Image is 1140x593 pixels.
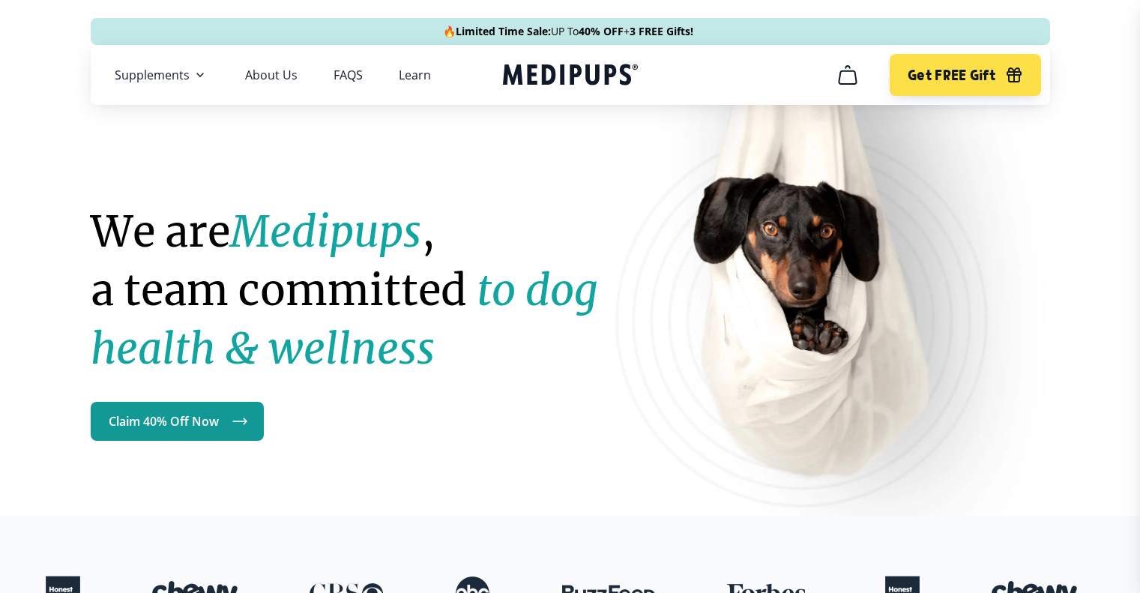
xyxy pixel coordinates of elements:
[115,67,190,82] span: Supplements
[908,67,995,84] span: Get FREE Gift
[615,23,1065,573] img: Natural dog supplements for joint and coat health
[443,24,693,39] span: 🔥 UP To +
[230,205,421,258] strong: Medipups
[91,202,639,378] h1: We are , a team committed
[503,61,638,91] a: Medipups
[399,67,431,82] a: Learn
[91,402,264,441] a: Claim 40% Off Now
[334,67,363,82] a: FAQS
[115,66,209,84] button: Supplements
[830,57,866,93] button: cart
[245,67,298,82] a: About Us
[890,54,1040,96] button: Get FREE Gift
